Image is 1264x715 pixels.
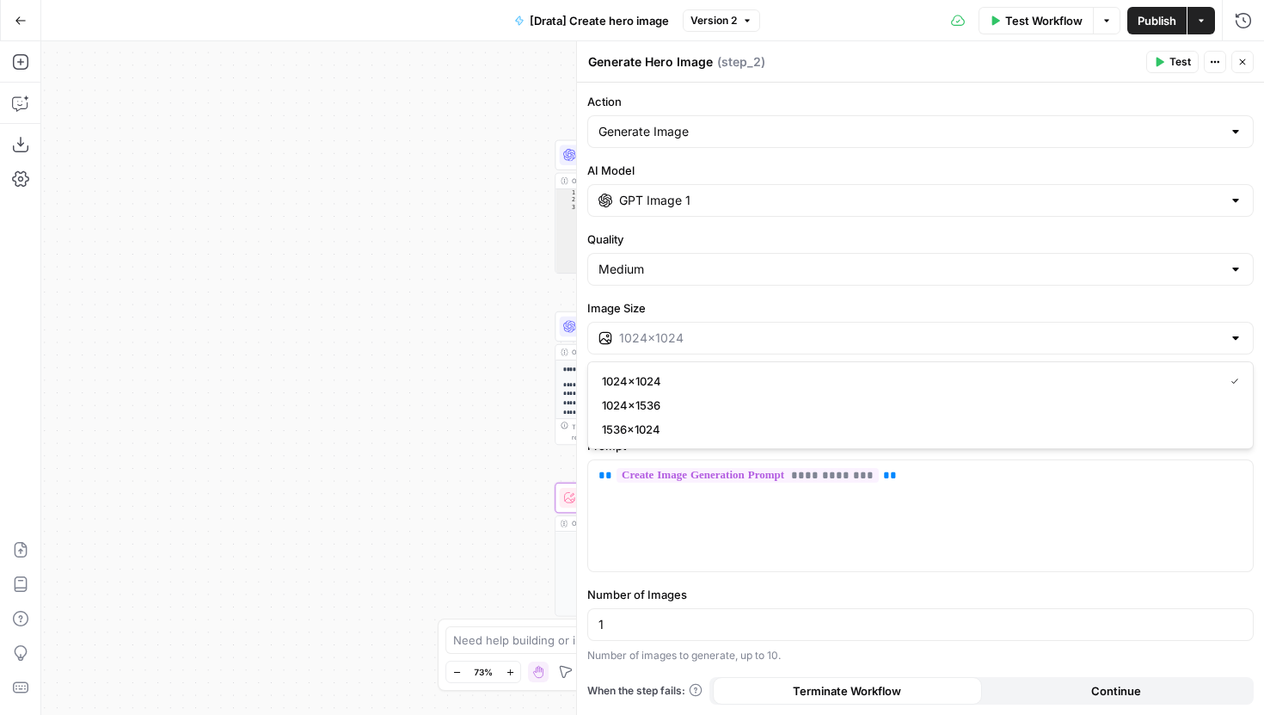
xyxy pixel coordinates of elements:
img: image.png [555,532,750,632]
button: Test [1146,51,1199,73]
div: 1 [555,189,583,197]
span: [Drata] Create hero image [530,12,669,29]
input: Medium [598,261,1222,278]
div: Generate Image with AIGenerate Hero ImageStep 2Output [555,483,750,616]
label: AI Model [587,162,1254,179]
span: Test Workflow [1005,12,1083,29]
div: LLM · GPT-4.1 NanoParse Image URLsStep 3Output{ "urls":[ "[URL][DOMAIN_NAME] /active_storage/repr... [555,140,750,274]
span: Test [1169,54,1191,70]
span: ( step_2 ) [717,53,765,71]
span: 1536×1024 [602,421,1232,438]
input: Select a model [619,192,1222,209]
button: Version 2 [683,9,760,32]
button: Continue [982,677,1251,705]
label: Image Size [587,299,1254,317]
input: 1024×1024 [619,330,1222,347]
label: Action [587,93,1254,110]
a: When the step fails: [587,683,703,699]
span: Version 2 [690,13,737,28]
div: 3 [555,204,583,287]
label: Quality [587,231,1254,248]
span: Publish [1138,12,1176,29]
input: Generate Image [598,123,1222,140]
div: Number of images to generate, up to 10. [587,648,1254,663]
div: 2 [555,197,583,205]
button: Publish [1127,7,1187,34]
span: 1024×1024 [602,373,1217,390]
button: Test Workflow [979,7,1093,34]
span: Terminate Workflow [793,682,901,700]
span: 73% [474,665,493,679]
label: Number of Images [587,586,1254,603]
div: WorkflowSet InputsInputs [555,72,750,102]
button: [Drata] Create hero image [504,7,679,34]
textarea: Generate Hero Image [588,53,713,71]
span: Continue [1091,682,1141,700]
span: 1024×1536 [602,397,1232,414]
